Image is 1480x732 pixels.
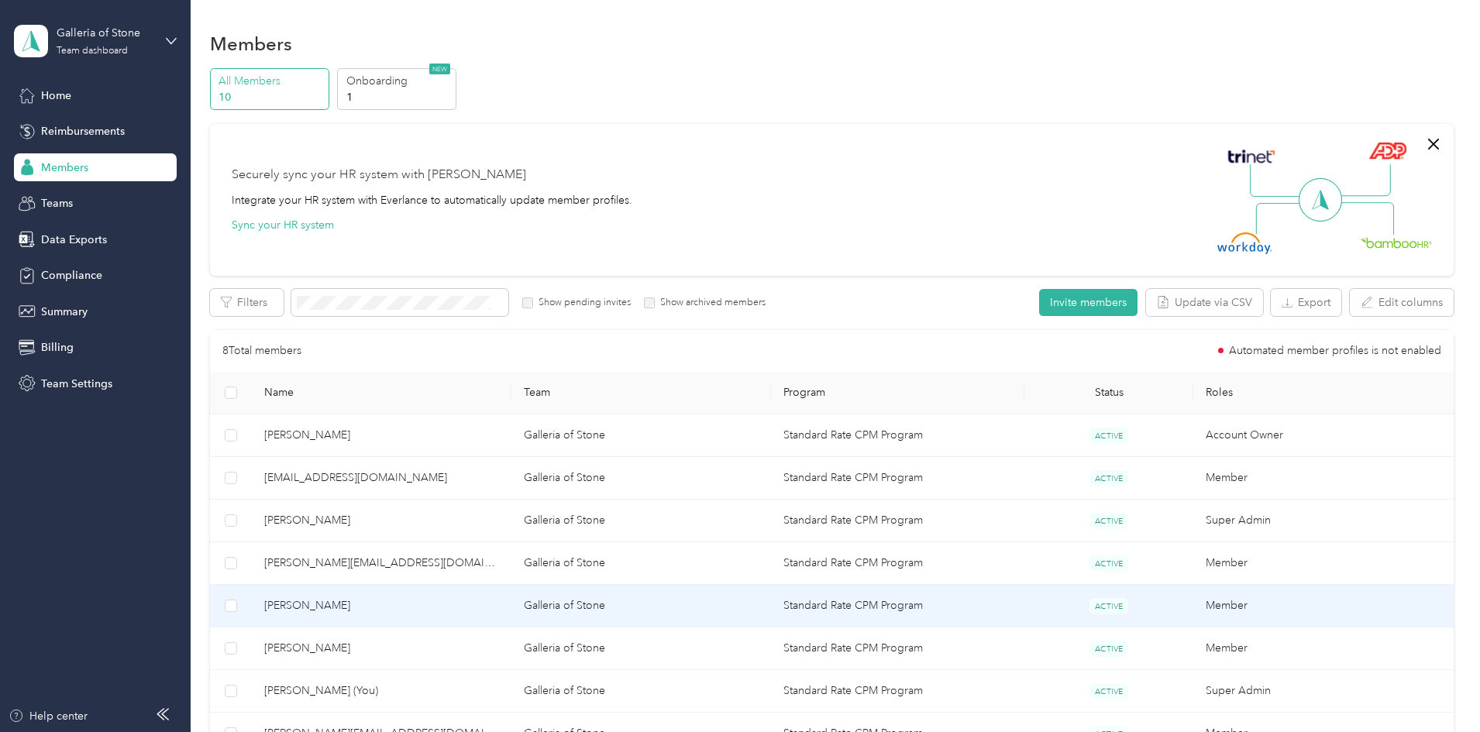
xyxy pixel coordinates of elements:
span: Compliance [41,267,102,284]
span: ACTIVE [1089,428,1128,444]
td: Standard Rate CPM Program [771,500,1024,542]
td: melissaw@galleriaofstone.net [252,457,511,500]
td: Priscilla Rodriguez [252,500,511,542]
label: Show pending invites [533,296,631,310]
button: Sync your HR system [232,217,334,233]
button: Help center [9,708,88,724]
span: [PERSON_NAME] [264,640,499,657]
td: Standard Rate CPM Program [771,670,1024,713]
span: ACTIVE [1089,598,1128,614]
td: Jennifer DeGutes (You) [252,670,511,713]
th: Team [511,372,771,414]
span: Teams [41,195,73,211]
span: Data Exports [41,232,107,248]
p: 10 [219,89,324,105]
td: Jennifer Dallmann [252,627,511,670]
span: ACTIVE [1089,683,1128,699]
div: Securely sync your HR system with [PERSON_NAME] [232,166,526,184]
th: Program [771,372,1024,414]
img: BambooHR [1361,237,1432,248]
button: Edit columns [1350,289,1454,316]
span: [PERSON_NAME] [264,512,499,529]
span: Reimbursements [41,123,125,139]
td: Standard Rate CPM Program [771,457,1024,500]
button: Update via CSV [1146,289,1263,316]
img: Line Right Up [1337,164,1391,197]
td: Galleria of Stone [511,500,771,542]
iframe: Everlance-gr Chat Button Frame [1393,645,1480,732]
img: Line Left Up [1250,164,1304,198]
div: Galleria of Stone [57,25,153,41]
button: Export [1271,289,1341,316]
th: Roles [1193,372,1453,414]
th: Name [252,372,511,414]
td: Account Owner [1193,414,1453,457]
span: Members [41,160,88,176]
p: All Members [219,73,324,89]
td: John Bowen [252,414,511,457]
span: [PERSON_NAME][EMAIL_ADDRESS][DOMAIN_NAME] [264,555,499,572]
td: Member [1193,627,1453,670]
span: [PERSON_NAME] [264,597,499,614]
span: ACTIVE [1089,513,1128,529]
span: Summary [41,304,88,320]
td: Jamal Ravan [252,585,511,627]
td: Standard Rate CPM Program [771,585,1024,627]
td: kelly@galleriaofstone.net [252,542,511,585]
p: 8 Total members [222,342,301,359]
label: Show archived members [655,296,766,310]
th: Status [1024,372,1193,414]
img: ADP [1368,142,1406,160]
span: ACTIVE [1089,555,1128,572]
td: Standard Rate CPM Program [771,542,1024,585]
img: Line Right Down [1340,202,1394,235]
span: ACTIVE [1089,470,1128,486]
td: Galleria of Stone [511,414,771,457]
span: [PERSON_NAME] (You) [264,682,499,699]
span: Name [264,386,499,399]
h1: Members [210,36,292,52]
img: Line Left Down [1255,202,1310,234]
td: Member [1193,542,1453,585]
td: Galleria of Stone [511,670,771,713]
td: Standard Rate CPM Program [771,627,1024,670]
button: Filters [210,289,284,316]
img: Trinet [1224,146,1279,167]
td: Super Admin [1193,500,1453,542]
p: 1 [346,89,452,105]
td: Galleria of Stone [511,627,771,670]
td: Galleria of Stone [511,585,771,627]
span: [EMAIL_ADDRESS][DOMAIN_NAME] [264,469,499,486]
button: Invite members [1039,289,1138,316]
span: Automated member profiles is not enabled [1229,345,1441,356]
td: Super Admin [1193,670,1453,713]
p: Onboarding [346,73,452,89]
td: Member [1193,585,1453,627]
span: Home [41,88,71,104]
span: [PERSON_NAME] [264,427,499,444]
span: NEW [429,64,450,74]
td: Standard Rate CPM Program [771,414,1024,457]
img: Workday [1217,232,1272,254]
td: Member [1193,457,1453,500]
span: Billing [41,339,74,356]
span: Team Settings [41,376,112,392]
td: Galleria of Stone [511,457,771,500]
span: ACTIVE [1089,641,1128,657]
div: Integrate your HR system with Everlance to automatically update member profiles. [232,192,632,208]
td: Galleria of Stone [511,542,771,585]
div: Team dashboard [57,46,128,56]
